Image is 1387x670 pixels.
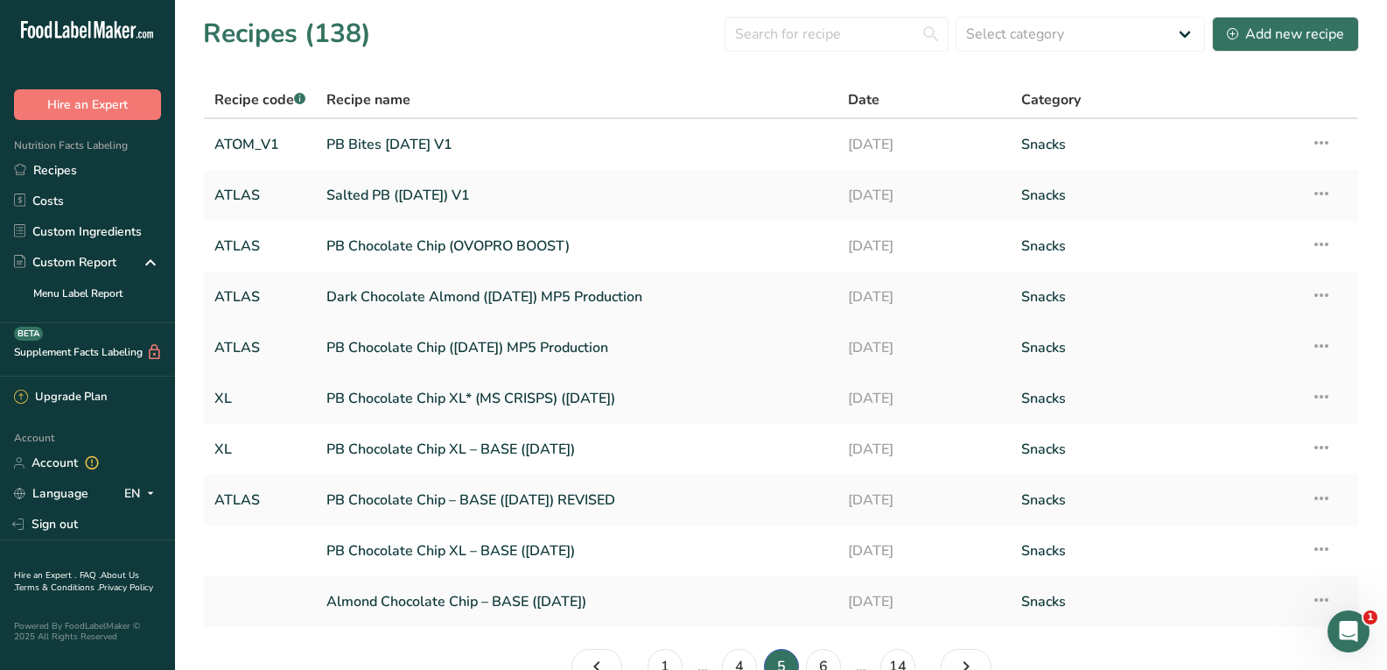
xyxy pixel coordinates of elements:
[848,89,879,110] span: Date
[214,90,305,109] span: Recipe code
[14,478,88,509] a: Language
[1021,177,1290,214] a: Snacks
[848,431,1000,468] a: [DATE]
[326,228,826,264] a: PB Chocolate Chip (OVOPRO BOOST)
[214,126,305,163] a: ATOM_V1
[124,483,161,504] div: EN
[326,583,826,620] a: Almond Chocolate Chip – BASE ([DATE])
[848,482,1000,518] a: [DATE]
[1021,583,1290,620] a: Snacks
[848,228,1000,264] a: [DATE]
[80,569,101,582] a: FAQ .
[1227,24,1344,45] div: Add new recipe
[14,389,107,406] div: Upgrade Plan
[1021,431,1290,468] a: Snacks
[326,482,826,518] a: PB Chocolate Chip – BASE ([DATE]) REVISED
[848,532,1000,569] a: [DATE]
[1021,279,1290,315] a: Snacks
[14,621,161,642] div: Powered By FoodLabelMaker © 2025 All Rights Reserved
[848,177,1000,214] a: [DATE]
[214,380,305,417] a: XL
[326,329,826,366] a: PB Chocolate Chip ([DATE]) MP5 Production
[326,177,826,214] a: Salted PB ([DATE]) V1
[1021,126,1290,163] a: Snacks
[326,89,410,110] span: Recipe name
[725,17,949,52] input: Search for recipe
[848,126,1000,163] a: [DATE]
[14,569,76,582] a: Hire an Expert .
[326,532,826,569] a: PB Chocolate Chip XL – BASE ([DATE])
[214,482,305,518] a: ATLAS
[848,380,1000,417] a: [DATE]
[848,279,1000,315] a: [DATE]
[848,583,1000,620] a: [DATE]
[326,279,826,315] a: Dark Chocolate Almond ([DATE]) MP5 Production
[15,582,99,594] a: Terms & Conditions .
[1021,380,1290,417] a: Snacks
[1021,228,1290,264] a: Snacks
[214,177,305,214] a: ATLAS
[14,253,116,272] div: Custom Report
[326,431,826,468] a: PB Chocolate Chip XL – BASE ([DATE])
[1021,532,1290,569] a: Snacks
[14,569,139,594] a: About Us .
[14,89,161,120] button: Hire an Expert
[214,279,305,315] a: ATLAS
[1212,17,1359,52] button: Add new recipe
[1021,89,1081,110] span: Category
[214,431,305,468] a: XL
[99,582,153,594] a: Privacy Policy
[14,327,43,341] div: BETA
[203,14,371,53] h1: Recipes (138)
[214,228,305,264] a: ATLAS
[326,126,826,163] a: PB Bites [DATE] V1
[326,380,826,417] a: PB Chocolate Chip XL* (MS CRISPS) ([DATE])
[214,329,305,366] a: ATLAS
[1363,610,1377,624] span: 1
[1021,329,1290,366] a: Snacks
[1021,482,1290,518] a: Snacks
[1327,610,1369,652] iframe: Intercom live chat
[848,329,1000,366] a: [DATE]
